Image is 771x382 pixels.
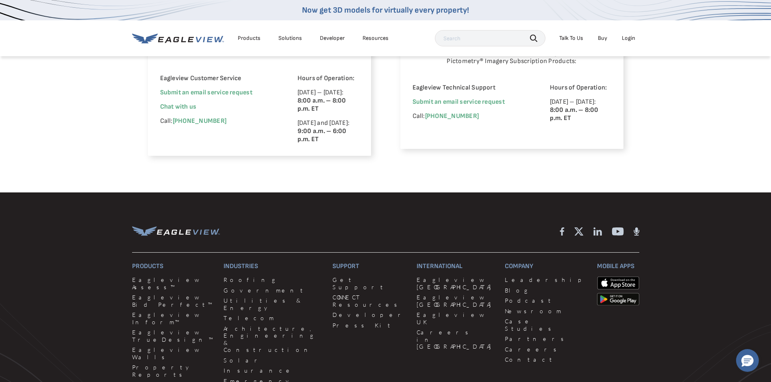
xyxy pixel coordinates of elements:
a: Eagleview Assess™ [132,276,214,290]
a: Eagleview Bid Perfect™ [132,294,214,308]
a: Buy [598,35,607,42]
a: Architecture, Engineering & Construction [224,325,323,354]
a: Insurance [224,367,323,374]
strong: 8:00 a.m. – 8:00 p.m. ET [550,106,599,122]
input: Search [435,30,545,46]
p: Call: [413,112,528,120]
strong: 9:00 a.m. – 6:00 p.m. ET [298,127,347,143]
a: Eagleview Walls [132,346,214,360]
a: Roofing [224,276,323,284]
a: Press Kit [332,322,407,329]
a: Solar [224,357,323,364]
p: [DATE] – [DATE]: [298,89,359,113]
strong: 8:00 a.m. – 8:00 p.m. ET [298,97,346,113]
div: Solutions [278,35,302,42]
h3: Products [132,262,214,270]
a: Case Studies [505,318,587,332]
p: Assistance for CONNECT Applications, Integrations, and Pictometry® Imagery Subscription Products: [420,49,603,65]
p: [DATE] – [DATE]: [550,98,611,122]
h3: Support [332,262,407,270]
a: Developer [332,311,407,319]
a: Now get 3D models for virtually every property! [302,5,469,15]
h3: Industries [224,262,323,270]
a: [PHONE_NUMBER] [425,112,479,120]
a: [PHONE_NUMBER] [173,117,226,125]
a: Partners [505,335,587,343]
a: Submit an email service request [413,98,505,106]
h3: Company [505,262,587,270]
a: Leadership [505,276,587,284]
a: Utilities & Energy [224,297,323,311]
a: Eagleview Inform™ [132,311,214,325]
img: google-play-store_b9643a.png [597,293,639,306]
p: Eagleview Customer Service [160,74,275,83]
div: Products [238,35,261,42]
p: Call: [160,117,275,125]
a: Contact [505,356,587,363]
h3: Mobile Apps [597,262,639,270]
a: Podcast [505,297,587,304]
a: Property Reports [132,364,214,378]
a: Developer [320,35,345,42]
div: Resources [363,35,389,42]
a: Government [224,287,323,294]
p: Eagleview Technical Support [413,84,528,92]
a: Submit an email service request [160,89,252,96]
button: Hello, have a question? Let’s chat. [736,349,759,372]
a: Newsroom [505,308,587,315]
a: Eagleview [GEOGRAPHIC_DATA] [417,276,495,290]
p: Hours of Operation: [298,74,359,83]
p: [DATE] and [DATE]: [298,119,359,144]
a: Careers in [GEOGRAPHIC_DATA] [417,329,495,350]
a: Get Support [332,276,407,290]
p: Hours of Operation: [550,84,611,92]
a: Eagleview [GEOGRAPHIC_DATA] [417,294,495,308]
span: Chat with us [160,103,197,111]
a: Telecom [224,314,323,322]
div: Login [622,35,635,42]
h3: International [417,262,495,270]
div: Talk To Us [559,35,583,42]
a: Blog [505,287,587,294]
a: Eagleview TrueDesign™ [132,329,214,343]
a: CONNECT Resources [332,294,407,308]
a: Eagleview UK [417,311,495,325]
img: apple-app-store.png [597,276,639,289]
a: Careers [505,346,587,353]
